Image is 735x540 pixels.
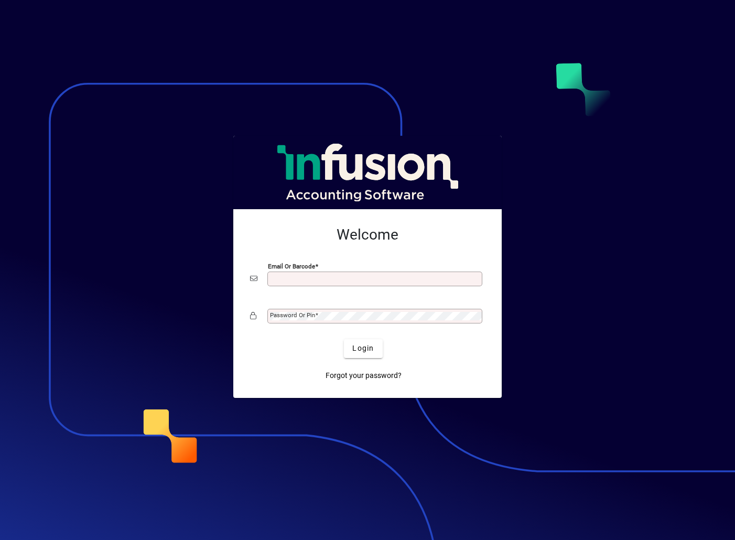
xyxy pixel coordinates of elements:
[270,311,315,319] mat-label: Password or Pin
[326,370,402,381] span: Forgot your password?
[268,262,315,269] mat-label: Email or Barcode
[321,366,406,385] a: Forgot your password?
[250,226,485,244] h2: Welcome
[344,339,382,358] button: Login
[352,343,374,354] span: Login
